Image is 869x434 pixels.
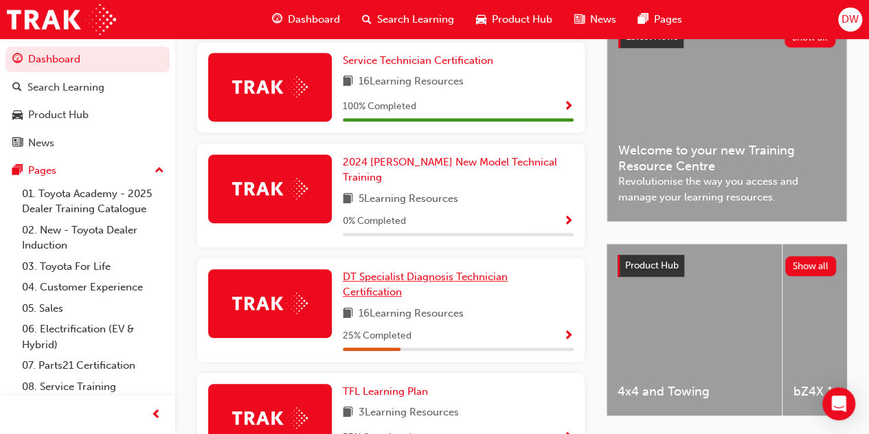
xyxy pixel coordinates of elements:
button: Show Progress [563,98,574,115]
a: Product Hub [5,102,170,128]
span: 3 Learning Resources [359,404,459,422]
span: Search Learning [377,12,454,27]
div: Search Learning [27,80,104,95]
a: 07. Parts21 Certification [16,355,170,376]
span: Service Technician Certification [343,54,493,67]
a: search-iconSearch Learning [351,5,465,34]
a: 05. Sales [16,298,170,319]
button: Pages [5,158,170,183]
img: Trak [7,4,116,35]
span: Show Progress [563,330,574,343]
a: News [5,130,170,156]
img: Trak [232,407,308,429]
a: pages-iconPages [627,5,693,34]
a: Search Learning [5,75,170,100]
a: 4x4 and Towing [607,244,782,415]
span: 2024 [PERSON_NAME] New Model Technical Training [343,156,557,184]
a: 2024 [PERSON_NAME] New Model Technical Training [343,155,574,185]
a: Latest NewsShow allWelcome to your new Training Resource CentreRevolutionise the way you access a... [607,14,847,222]
a: 04. Customer Experience [16,277,170,298]
span: search-icon [12,82,22,94]
span: book-icon [343,73,353,91]
img: Trak [232,76,308,98]
span: 4x4 and Towing [618,384,771,400]
span: book-icon [343,404,353,422]
span: 16 Learning Resources [359,73,464,91]
span: pages-icon [638,11,648,28]
span: guage-icon [12,54,23,66]
a: DT Specialist Diagnosis Technician Certification [343,269,574,300]
span: news-icon [574,11,585,28]
span: prev-icon [151,407,161,424]
span: news-icon [12,137,23,150]
a: 03. Toyota For Life [16,256,170,277]
a: Product HubShow all [618,255,836,277]
span: Pages [654,12,682,27]
a: 02. New - Toyota Dealer Induction [16,220,170,256]
img: Trak [232,178,308,199]
span: Product Hub [625,260,679,271]
span: 0 % Completed [343,214,406,229]
a: 01. Toyota Academy - 2025 Dealer Training Catalogue [16,183,170,220]
a: guage-iconDashboard [261,5,351,34]
a: TFL Learning Plan [343,384,433,400]
div: News [28,135,54,151]
a: Dashboard [5,47,170,72]
span: book-icon [343,191,353,208]
span: Revolutionise the way you access and manage your learning resources. [618,174,835,205]
span: 16 Learning Resources [359,306,464,323]
span: car-icon [12,109,23,122]
span: TFL Learning Plan [343,385,428,398]
a: car-iconProduct Hub [465,5,563,34]
a: 06. Electrification (EV & Hybrid) [16,319,170,355]
div: Product Hub [28,107,89,123]
img: Trak [232,293,308,314]
span: Show Progress [563,216,574,228]
span: pages-icon [12,165,23,177]
span: 5 Learning Resources [359,191,458,208]
span: book-icon [343,306,353,323]
span: 25 % Completed [343,328,411,344]
button: DW [838,8,862,32]
span: DT Specialist Diagnosis Technician Certification [343,271,508,299]
button: Show all [785,256,837,276]
div: Open Intercom Messenger [822,387,855,420]
a: Service Technician Certification [343,53,499,69]
span: Show Progress [563,101,574,113]
a: news-iconNews [563,5,627,34]
span: News [590,12,616,27]
span: Welcome to your new Training Resource Centre [618,143,835,174]
a: 08. Service Training [16,376,170,398]
span: DW [842,12,859,27]
button: DashboardSearch LearningProduct HubNews [5,44,170,158]
span: up-icon [155,162,164,180]
span: Product Hub [492,12,552,27]
span: 100 % Completed [343,99,416,115]
span: search-icon [362,11,372,28]
button: Show Progress [563,328,574,345]
span: Dashboard [288,12,340,27]
span: car-icon [476,11,486,28]
div: Pages [28,163,56,179]
span: guage-icon [272,11,282,28]
button: Show Progress [563,213,574,230]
